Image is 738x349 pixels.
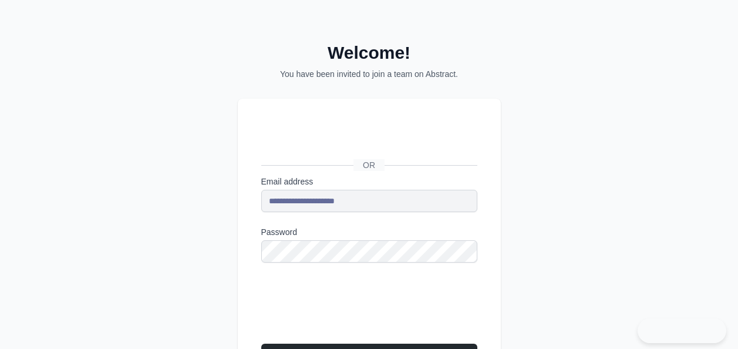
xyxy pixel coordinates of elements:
iframe: Toggle Customer Support [638,318,726,343]
iframe: Sign in with Google Button [255,126,481,152]
h2: Welcome! [238,42,501,63]
span: OR [353,159,385,171]
p: You have been invited to join a team on Abstract. [238,68,501,80]
label: Password [261,226,477,238]
iframe: reCAPTCHA [261,277,440,323]
label: Email address [261,176,477,187]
